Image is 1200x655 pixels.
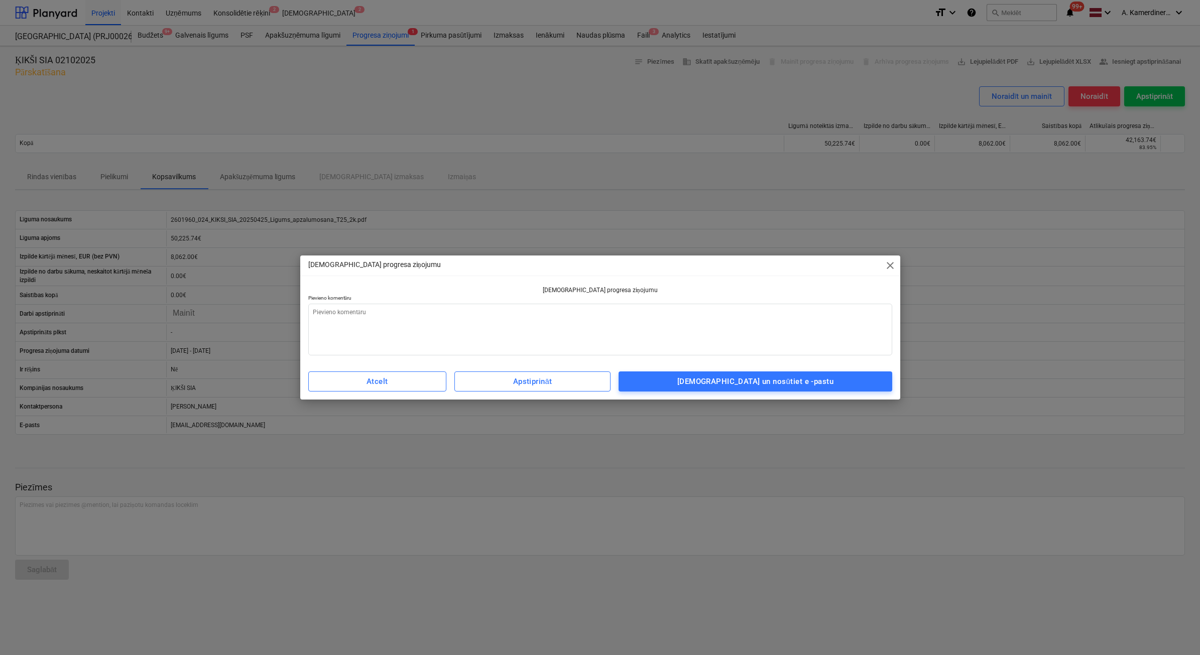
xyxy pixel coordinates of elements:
[513,375,552,388] div: Apstiprināt
[454,371,611,391] button: Apstiprināt
[308,295,892,303] p: Pievieno komentāru
[367,375,388,388] div: Atcelt
[619,371,892,391] button: [DEMOGRAPHIC_DATA] un nosūtiet e -pastu
[1150,607,1200,655] iframe: Chat Widget
[884,259,896,272] span: close
[308,259,441,270] p: [DEMOGRAPHIC_DATA] progresa ziņojumu
[677,375,833,388] div: [DEMOGRAPHIC_DATA] un nosūtiet e -pastu
[308,286,892,295] p: [DEMOGRAPHIC_DATA] progresa ziņojumu
[308,371,447,391] button: Atcelt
